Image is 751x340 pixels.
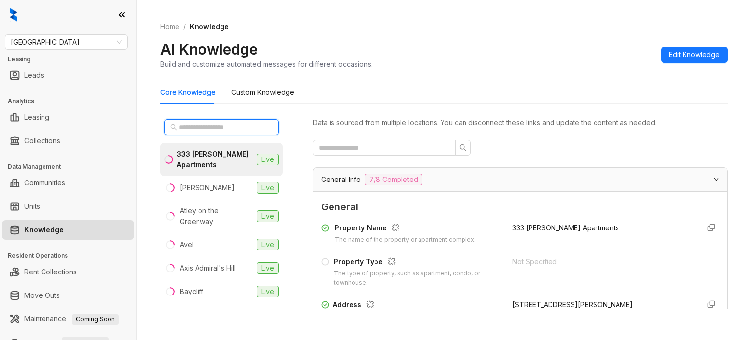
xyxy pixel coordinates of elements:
[257,286,279,297] span: Live
[8,162,136,171] h3: Data Management
[335,235,476,245] div: The name of the property or apartment complex.
[2,173,134,193] li: Communities
[24,286,60,305] a: Move Outs
[365,174,422,185] span: 7/8 Completed
[459,144,467,152] span: search
[257,239,279,250] span: Live
[231,87,294,98] div: Custom Knowledge
[2,286,134,305] li: Move Outs
[2,220,134,240] li: Knowledge
[24,131,60,151] a: Collections
[177,149,253,170] div: 333 [PERSON_NAME] Apartments
[160,87,216,98] div: Core Knowledge
[24,173,65,193] a: Communities
[313,117,728,128] div: Data is sourced from multiple locations. You can disconnect these links and update the content as...
[180,286,203,297] div: Baycliff
[512,224,619,232] span: 333 [PERSON_NAME] Apartments
[713,176,719,182] span: expanded
[24,262,77,282] a: Rent Collections
[24,220,64,240] a: Knowledge
[2,66,134,85] li: Leads
[8,55,136,64] h3: Leasing
[180,263,236,273] div: Axis Admiral's Hill
[257,210,279,222] span: Live
[2,197,134,216] li: Units
[160,59,373,69] div: Build and customize automated messages for different occasions.
[321,200,719,215] span: General
[669,49,720,60] span: Edit Knowledge
[335,223,476,235] div: Property Name
[8,251,136,260] h3: Resident Operations
[180,182,235,193] div: [PERSON_NAME]
[160,40,258,59] h2: AI Knowledge
[333,299,501,312] div: Address
[180,239,194,250] div: Avel
[661,47,728,63] button: Edit Knowledge
[2,309,134,329] li: Maintenance
[257,262,279,274] span: Live
[512,299,692,310] div: [STREET_ADDRESS][PERSON_NAME]
[2,262,134,282] li: Rent Collections
[170,124,177,131] span: search
[190,23,229,31] span: Knowledge
[158,22,181,32] a: Home
[334,269,500,288] div: The type of property, such as apartment, condo, or townhouse.
[512,256,692,267] div: Not Specified
[8,97,136,106] h3: Analytics
[2,108,134,127] li: Leasing
[10,8,17,22] img: logo
[321,174,361,185] span: General Info
[24,197,40,216] a: Units
[2,131,134,151] li: Collections
[257,154,279,165] span: Live
[257,182,279,194] span: Live
[11,35,122,49] span: Fairfield
[183,22,186,32] li: /
[72,314,119,325] span: Coming Soon
[180,205,253,227] div: Atley on the Greenway
[24,108,49,127] a: Leasing
[334,256,500,269] div: Property Type
[24,66,44,85] a: Leads
[313,168,727,191] div: General Info7/8 Completed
